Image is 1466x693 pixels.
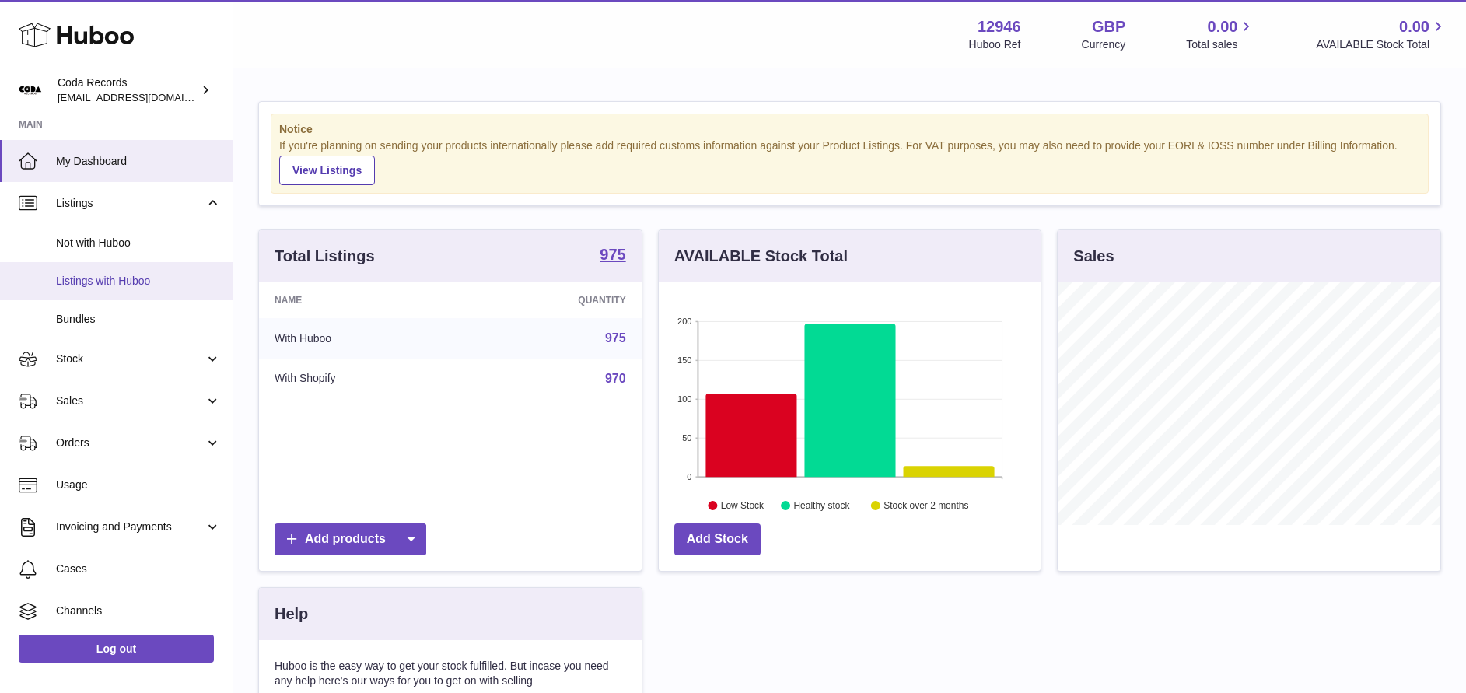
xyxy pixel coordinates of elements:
[259,359,465,399] td: With Shopify
[677,355,691,365] text: 150
[1073,246,1114,267] h3: Sales
[19,635,214,663] a: Log out
[721,500,764,511] text: Low Stock
[279,122,1420,137] strong: Notice
[56,520,205,534] span: Invoicing and Payments
[600,247,625,265] a: 975
[1208,16,1238,37] span: 0.00
[600,247,625,262] strong: 975
[275,604,308,625] h3: Help
[677,394,691,404] text: 100
[19,79,42,102] img: internalAdmin-12946@internal.huboo.com
[56,196,205,211] span: Listings
[1186,37,1255,52] span: Total sales
[56,562,221,576] span: Cases
[1082,37,1126,52] div: Currency
[1316,16,1447,52] a: 0.00 AVAILABLE Stock Total
[56,274,221,289] span: Listings with Huboo
[279,156,375,185] a: View Listings
[674,523,761,555] a: Add Stock
[674,246,848,267] h3: AVAILABLE Stock Total
[1399,16,1429,37] span: 0.00
[883,500,968,511] text: Stock over 2 months
[275,523,426,555] a: Add products
[56,436,205,450] span: Orders
[56,154,221,169] span: My Dashboard
[682,433,691,443] text: 50
[58,75,198,105] div: Coda Records
[259,318,465,359] td: With Huboo
[969,37,1021,52] div: Huboo Ref
[677,317,691,326] text: 200
[56,394,205,408] span: Sales
[1316,37,1447,52] span: AVAILABLE Stock Total
[56,352,205,366] span: Stock
[275,246,375,267] h3: Total Listings
[1186,16,1255,52] a: 0.00 Total sales
[58,91,229,103] span: [EMAIL_ADDRESS][DOMAIN_NAME]
[978,16,1021,37] strong: 12946
[1092,16,1125,37] strong: GBP
[56,604,221,618] span: Channels
[279,138,1420,185] div: If you're planning on sending your products internationally please add required customs informati...
[687,472,691,481] text: 0
[465,282,642,318] th: Quantity
[605,331,626,345] a: 975
[259,282,465,318] th: Name
[793,500,850,511] text: Healthy stock
[56,312,221,327] span: Bundles
[56,478,221,492] span: Usage
[605,372,626,385] a: 970
[56,236,221,250] span: Not with Huboo
[275,659,626,688] p: Huboo is the easy way to get your stock fulfilled. But incase you need any help here's our ways f...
